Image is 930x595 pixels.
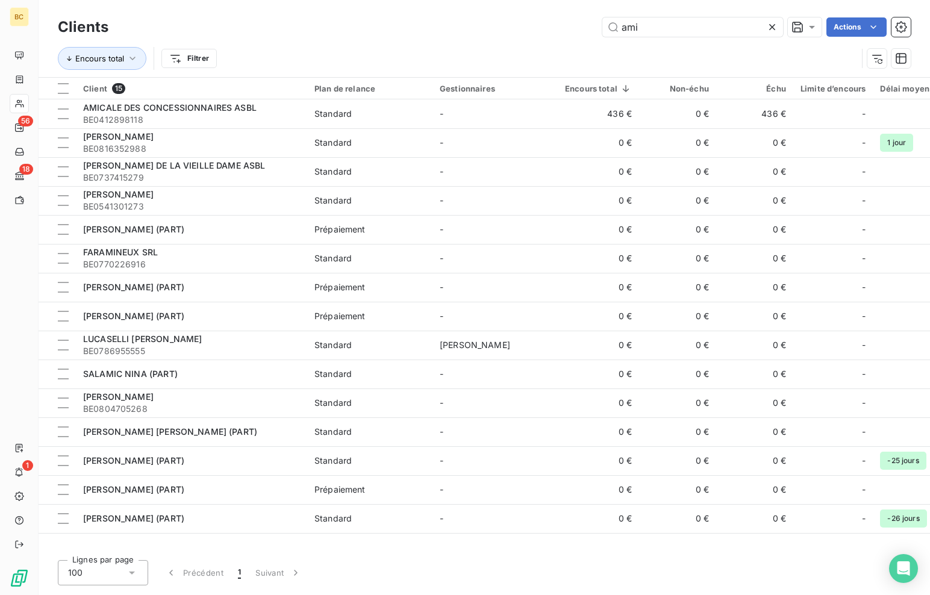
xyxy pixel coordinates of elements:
div: Standard [314,397,352,409]
td: 0 € [639,157,716,186]
span: - [862,397,866,409]
span: 100 [68,567,83,579]
td: 0 € [558,388,639,417]
td: 0 € [639,331,716,360]
span: BE0412898118 [83,114,300,126]
div: Standard [314,108,352,120]
td: 436 € [558,99,639,128]
td: 0 € [639,360,716,388]
span: - [862,223,866,235]
span: [PERSON_NAME] (PART) [83,224,184,234]
td: 0 € [558,360,639,388]
span: LUCASELLI [PERSON_NAME] [83,334,202,344]
span: BE0770226916 [83,258,300,270]
span: - [440,137,443,148]
td: 0 € [558,446,639,475]
td: 0 € [716,302,793,331]
div: Prépaiement [314,281,366,293]
span: 1 jour [880,134,913,152]
span: - [862,426,866,438]
span: - [440,166,443,176]
div: Standard [314,252,352,264]
td: 0 € [716,360,793,388]
span: BE0804705268 [83,403,300,415]
div: Standard [314,426,352,438]
span: - [440,369,443,379]
td: 0 € [716,446,793,475]
td: 0 € [716,244,793,273]
span: [PERSON_NAME] (PART) [83,282,184,292]
span: - [440,311,443,321]
span: - [440,397,443,408]
div: Open Intercom Messenger [889,554,918,583]
td: 0 € [639,417,716,446]
div: Standard [314,166,352,178]
span: - [440,282,443,292]
td: 0 € [558,504,639,533]
span: - [440,108,443,119]
td: 0 € [716,388,793,417]
div: Non-échu [646,84,709,93]
span: - [440,224,443,234]
td: 0 € [639,128,716,157]
td: 0 € [639,244,716,273]
td: 0 € [716,417,793,446]
td: 0 € [639,215,716,244]
span: - [440,426,443,437]
div: Standard [314,339,352,351]
span: [PERSON_NAME] [PERSON_NAME] (PART) [83,426,257,437]
span: - [862,195,866,207]
div: Standard [314,455,352,467]
span: [PERSON_NAME] (PART) [83,455,184,466]
span: BE0816352988 [83,143,300,155]
span: [PERSON_NAME] (PART) [83,311,184,321]
span: - [862,339,866,351]
td: 0 € [716,186,793,215]
div: Standard [314,512,352,525]
img: Logo LeanPay [10,569,29,588]
span: [PERSON_NAME] [83,189,154,199]
td: 0 € [716,331,793,360]
td: 0 € [558,273,639,302]
span: - [862,310,866,322]
span: - [862,455,866,467]
span: [PERSON_NAME] [83,131,154,142]
span: Client [83,84,107,93]
td: 436 € [716,99,793,128]
span: - [862,281,866,293]
span: [PERSON_NAME] [440,340,510,350]
div: Limite d’encours [800,84,866,93]
span: -26 jours [880,509,926,528]
span: - [862,137,866,149]
span: - [440,513,443,523]
td: 0 € [558,475,639,504]
td: 0 € [558,302,639,331]
span: Encours total [75,54,124,63]
td: 0 € [639,186,716,215]
div: Encours total [565,84,632,93]
button: Suivant [248,560,309,585]
td: 0 € [558,186,639,215]
button: Précédent [158,560,231,585]
td: 0 € [558,244,639,273]
span: BE0786955555 [83,345,300,357]
span: BE0541301273 [83,201,300,213]
div: Prépaiement [314,310,366,322]
h3: Clients [58,16,108,38]
span: -25 jours [880,452,926,470]
td: 0 € [639,504,716,533]
span: - [862,108,866,120]
div: Prépaiement [314,484,366,496]
td: 0 € [558,128,639,157]
span: - [862,484,866,496]
td: 0 € [558,157,639,186]
span: 15 [112,83,125,94]
button: 1 [231,560,248,585]
span: 18 [19,164,33,175]
td: 0 € [639,446,716,475]
span: FARAMINEUX SRL [83,247,158,257]
td: 0 € [558,417,639,446]
span: - [862,512,866,525]
td: 0 € [716,504,793,533]
span: SALAMIC NINA (PART) [83,369,178,379]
